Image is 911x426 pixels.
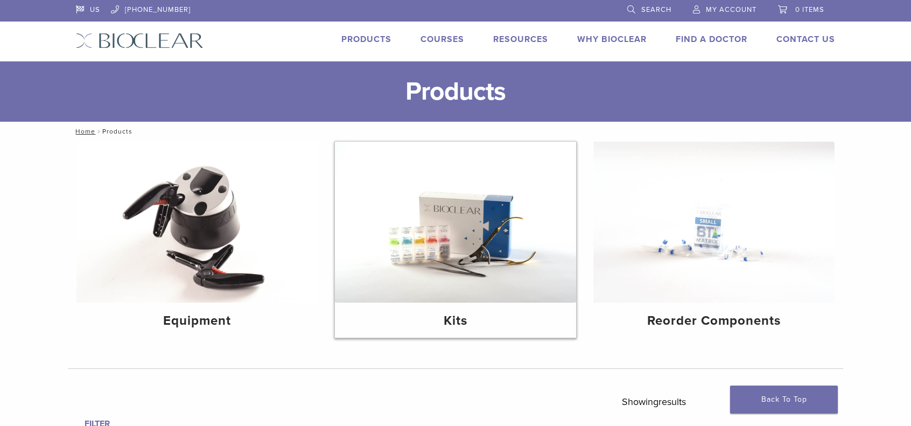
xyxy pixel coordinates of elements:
a: Resources [493,34,548,45]
span: My Account [706,5,756,14]
a: Courses [421,34,464,45]
a: Reorder Components [593,142,835,338]
img: Bioclear [76,33,204,48]
h4: Kits [344,311,567,331]
a: Kits [335,142,576,338]
span: 0 items [795,5,824,14]
span: / [95,129,102,134]
a: Back To Top [730,386,838,414]
img: Equipment [76,142,318,303]
h4: Reorder Components [602,311,826,331]
p: Showing results [622,390,686,413]
img: Reorder Components [593,142,835,303]
a: Home [72,128,95,135]
a: Contact Us [776,34,835,45]
a: Why Bioclear [577,34,647,45]
h4: Equipment [85,311,309,331]
nav: Products [68,122,843,141]
a: Products [341,34,391,45]
img: Kits [335,142,576,303]
span: Search [641,5,671,14]
a: Equipment [76,142,318,338]
a: Find A Doctor [676,34,747,45]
